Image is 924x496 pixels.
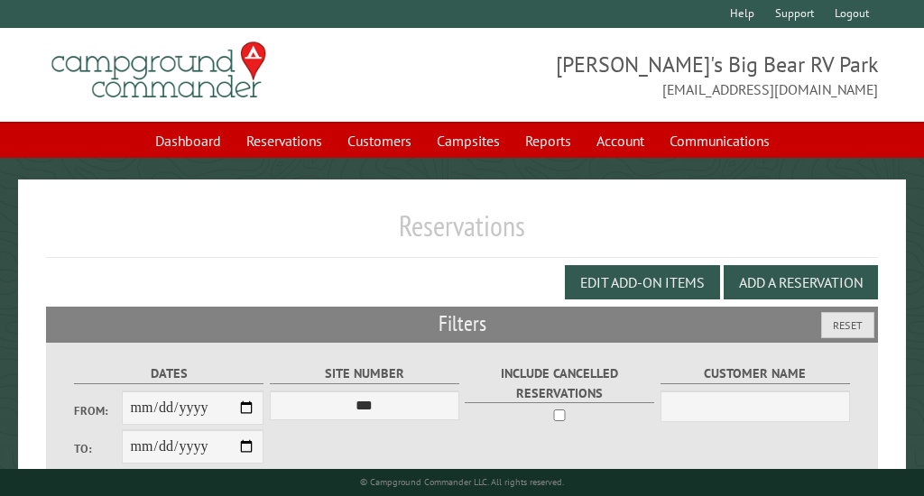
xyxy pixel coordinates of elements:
h2: Filters [46,307,878,341]
h1: Reservations [46,208,878,258]
a: Dashboard [144,124,232,158]
button: Edit Add-on Items [565,265,720,299]
img: Campground Commander [46,35,272,106]
button: Reset [821,312,874,338]
a: Customers [337,124,422,158]
small: © Campground Commander LLC. All rights reserved. [360,476,564,488]
a: Reports [514,124,582,158]
a: Communications [659,124,781,158]
a: Reservations [236,124,333,158]
span: [PERSON_NAME]'s Big Bear RV Park [EMAIL_ADDRESS][DOMAIN_NAME] [462,50,878,100]
button: Add a Reservation [724,265,878,299]
label: Dates [74,363,263,384]
label: To: [74,440,122,457]
label: From: [74,402,122,419]
label: Include Cancelled Reservations [465,363,654,403]
a: Account [586,124,655,158]
label: Site Number [270,363,459,384]
a: Campsites [426,124,511,158]
label: Customer Name [661,363,850,384]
